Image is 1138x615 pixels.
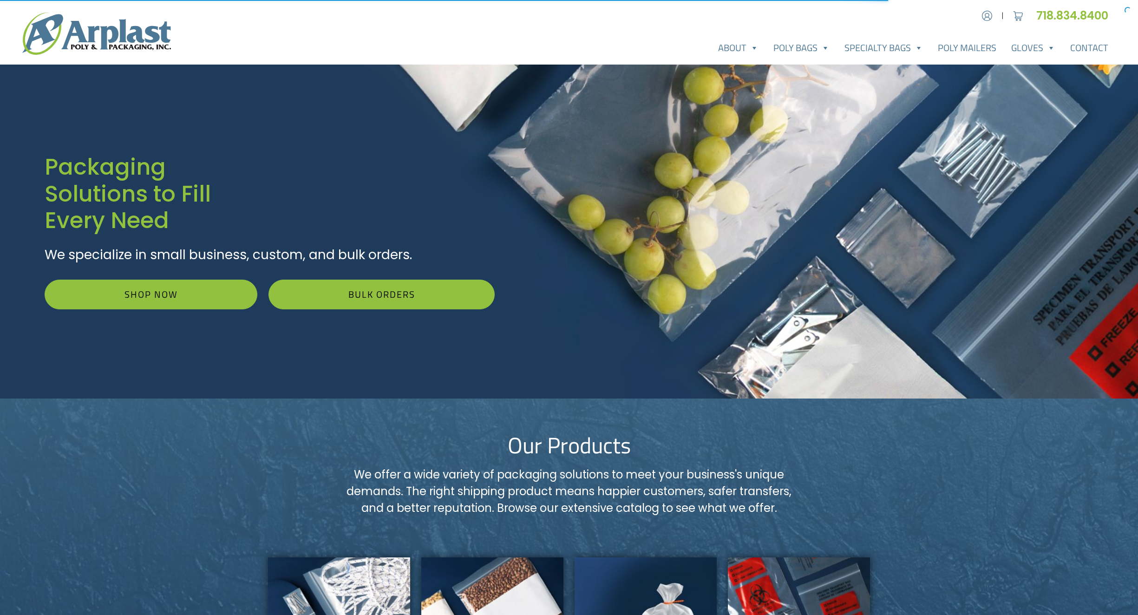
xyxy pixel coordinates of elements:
a: Shop Now [45,280,257,309]
p: We specialize in small business, custom, and bulk orders. [45,245,495,265]
span: | [1001,10,1004,21]
a: Gloves [1004,39,1063,57]
img: logo [22,13,171,55]
a: Contact [1063,39,1116,57]
a: About [711,39,766,57]
h2: Our Products [268,432,870,459]
h1: Packaging Solutions to Fill Every Need [45,154,495,234]
a: Poly Bags [766,39,837,57]
p: We offer a wide variety of packaging solutions to meet your business's unique demands. The right ... [343,466,795,517]
a: Bulk Orders [268,280,495,309]
a: 718.834.8400 [1036,8,1116,23]
a: Specialty Bags [837,39,930,57]
a: Poly Mailers [930,39,1004,57]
